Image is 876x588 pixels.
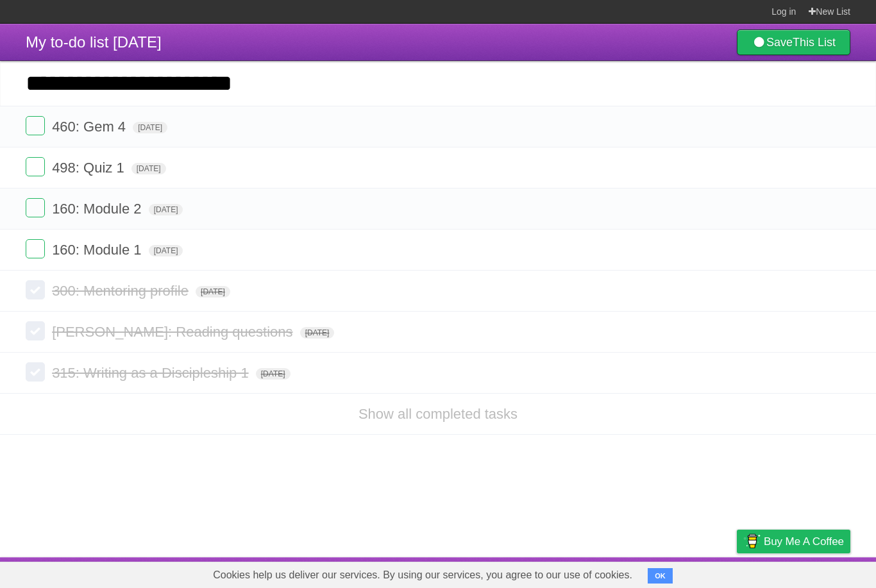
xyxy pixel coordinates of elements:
[26,33,162,51] span: My to-do list [DATE]
[300,327,335,339] span: [DATE]
[52,160,128,176] span: 498: Quiz 1
[26,321,45,340] label: Done
[26,198,45,217] label: Done
[131,163,166,174] span: [DATE]
[26,362,45,382] label: Done
[200,562,645,588] span: Cookies help us deliver our services. By using our services, you agree to our use of cookies.
[26,157,45,176] label: Done
[196,286,230,298] span: [DATE]
[26,116,45,135] label: Done
[52,324,296,340] span: [PERSON_NAME]: Reading questions
[770,560,850,585] a: Suggest a feature
[609,560,661,585] a: Developers
[743,530,761,552] img: Buy me a coffee
[566,560,593,585] a: About
[737,29,850,55] a: SaveThis List
[52,365,252,381] span: 315: Writing as a Discipleship 1
[256,368,291,380] span: [DATE]
[52,283,192,299] span: 300: Mentoring profile
[720,560,754,585] a: Privacy
[26,280,45,299] label: Done
[149,245,183,256] span: [DATE]
[149,204,183,215] span: [DATE]
[764,530,844,553] span: Buy me a coffee
[26,239,45,258] label: Done
[648,568,673,584] button: OK
[737,530,850,553] a: Buy me a coffee
[793,36,836,49] b: This List
[133,122,167,133] span: [DATE]
[52,119,129,135] span: 460: Gem 4
[52,242,144,258] span: 160: Module 1
[677,560,705,585] a: Terms
[52,201,144,217] span: 160: Module 2
[358,406,518,422] a: Show all completed tasks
